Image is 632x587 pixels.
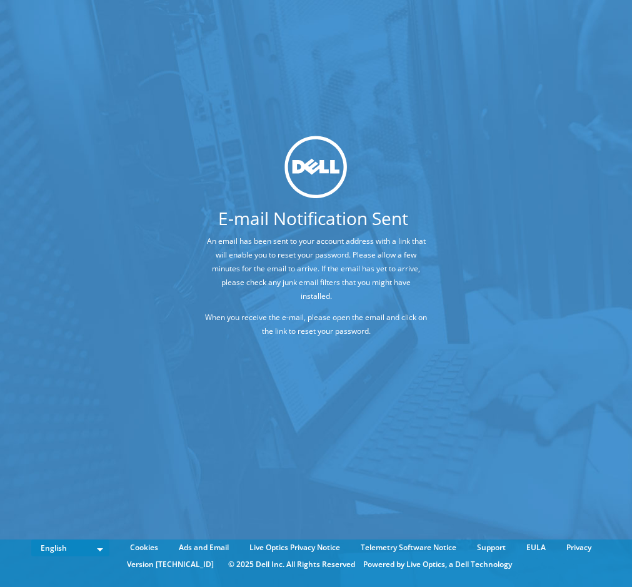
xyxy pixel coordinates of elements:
li: © 2025 Dell Inc. All Rights Reserved [222,558,361,571]
a: Ads and Email [169,541,238,554]
p: An email has been sent to your account address with a link that will enable you to reset your pas... [205,235,428,304]
p: When you receive the e-mail, please open the email and click on the link to reset your password. [205,311,428,339]
a: Cookies [121,541,168,554]
a: Telemetry Software Notice [351,541,466,554]
a: EULA [517,541,555,554]
a: Live Optics Privacy Notice [240,541,349,554]
h1: E-mail Notification Sent [158,210,468,228]
li: Powered by Live Optics, a Dell Technology [363,558,512,571]
img: dell_svg_logo.svg [285,136,348,198]
a: Privacy [557,541,601,554]
a: Support [468,541,515,554]
li: Version [TECHNICAL_ID] [121,558,220,571]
